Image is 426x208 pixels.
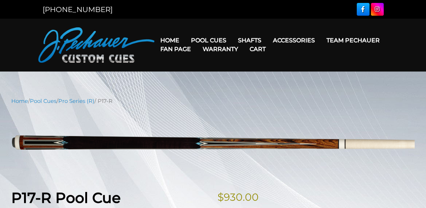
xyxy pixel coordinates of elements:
img: Pechauer Custom Cues [38,27,155,63]
span: $ [218,191,224,203]
a: Pro Series (R) [58,98,94,104]
nav: Breadcrumb [11,97,415,105]
strong: P17-R Pool Cue [11,189,121,207]
bdi: 930.00 [218,191,259,203]
a: [PHONE_NUMBER] [43,5,113,14]
img: P17-N.png [11,111,415,178]
a: Accessories [267,31,321,50]
a: Pool Cues [185,31,232,50]
a: Home [11,98,28,104]
a: Pool Cues [30,98,56,104]
a: Team Pechauer [321,31,386,50]
a: Warranty [197,40,244,58]
a: Shafts [232,31,267,50]
a: Home [155,31,185,50]
a: Cart [244,40,271,58]
a: Fan Page [155,40,197,58]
